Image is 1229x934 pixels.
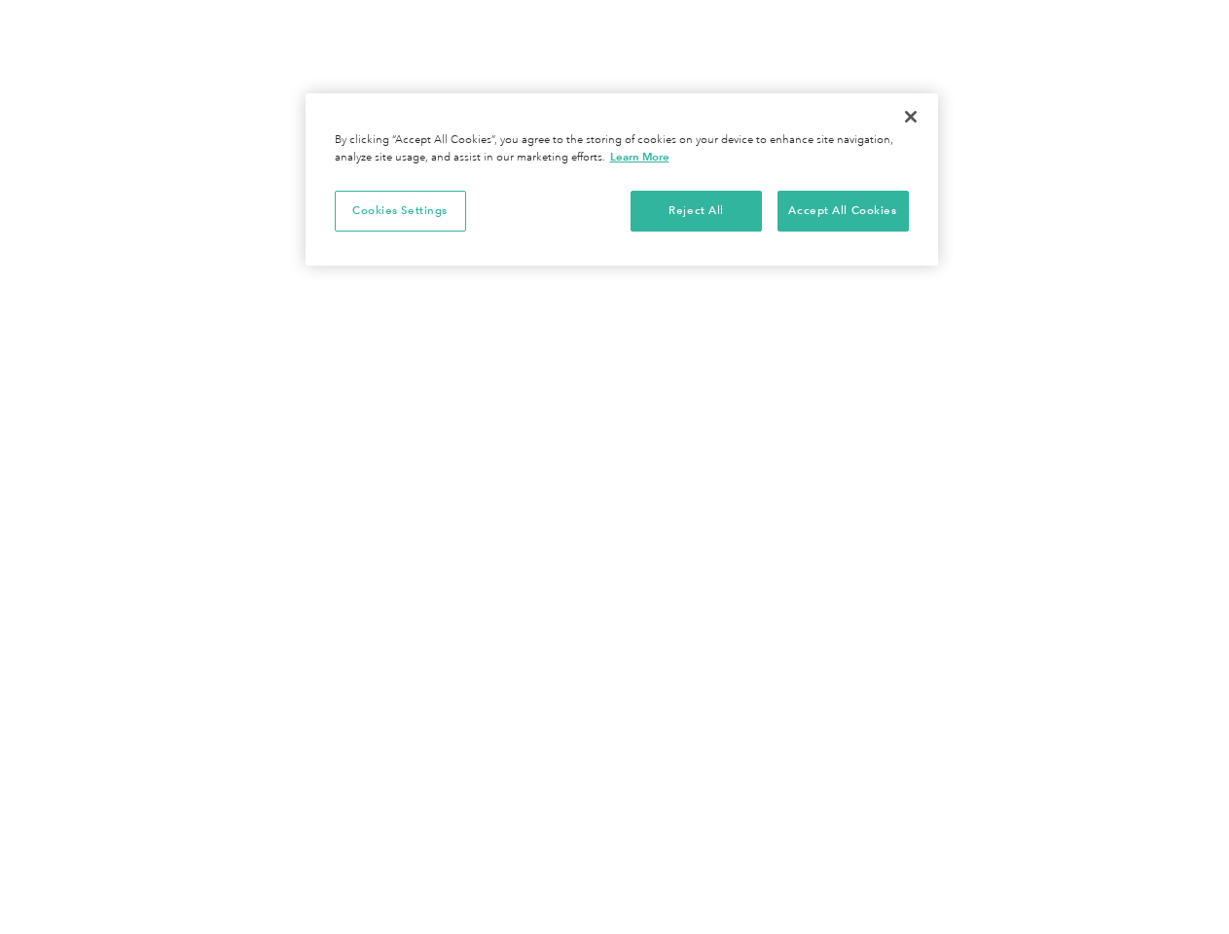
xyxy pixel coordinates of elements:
button: Reject All [631,191,762,232]
div: Cookie banner [306,93,938,266]
div: Privacy [306,93,938,266]
button: Cookies Settings [335,191,466,232]
button: Close [889,95,932,138]
div: By clicking “Accept All Cookies”, you agree to the storing of cookies on your device to enhance s... [335,132,909,166]
a: More information about your privacy, opens in a new tab [610,150,669,163]
button: Accept All Cookies [777,191,909,232]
